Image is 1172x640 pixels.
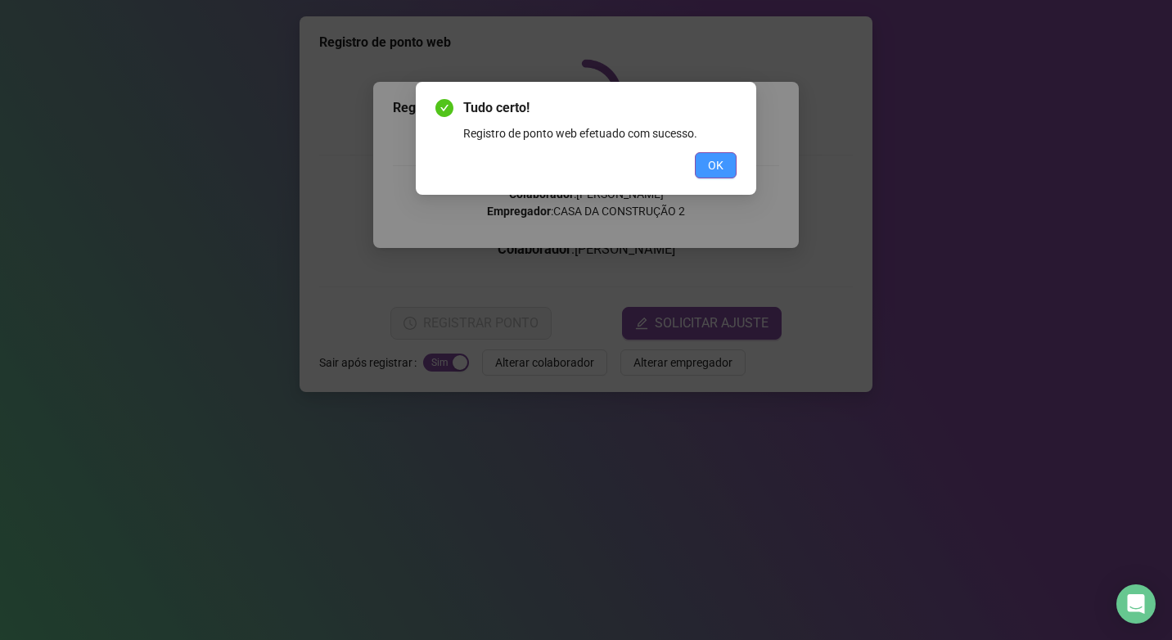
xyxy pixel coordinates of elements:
div: Registro de ponto web efetuado com sucesso. [463,124,737,142]
button: OK [695,152,737,178]
span: check-circle [435,99,453,117]
span: Tudo certo! [463,98,737,118]
div: Open Intercom Messenger [1116,584,1156,624]
span: OK [708,156,723,174]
